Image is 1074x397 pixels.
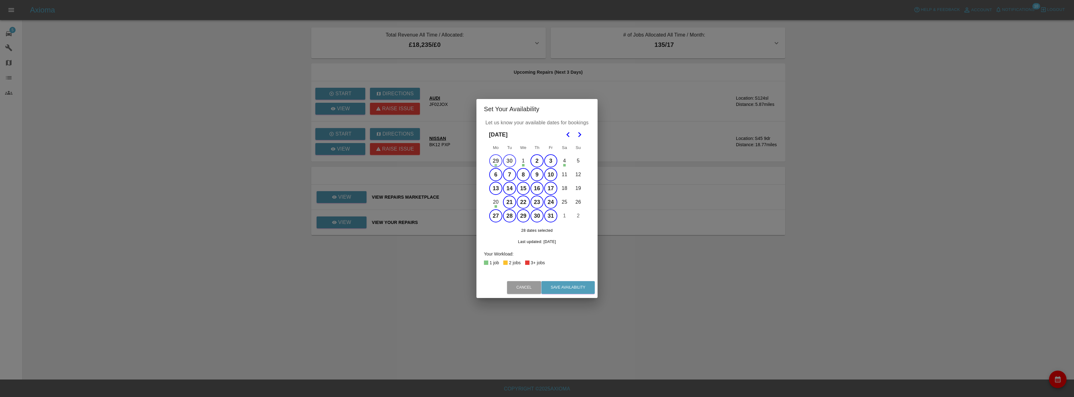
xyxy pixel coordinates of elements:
[544,196,557,209] button: Friday, October 24th, 2025, selected
[530,168,544,181] button: Thursday, October 9th, 2025, selected
[558,182,571,195] button: Saturday, October 18th, 2025
[574,129,585,140] button: Go to the Next Month
[558,141,571,154] th: Saturday
[544,168,557,181] button: Friday, October 10th, 2025, selected
[489,182,502,195] button: Monday, October 13th, 2025, selected
[517,168,530,181] button: Wednesday, October 8th, 2025, selected
[489,128,508,141] span: [DATE]
[530,196,544,209] button: Thursday, October 23rd, 2025, selected
[503,154,516,167] button: Tuesday, September 30th, 2025, selected
[517,209,530,222] button: Wednesday, October 29th, 2025, selected
[509,259,520,266] div: 2 jobs
[530,154,544,167] button: Thursday, October 2nd, 2025, selected
[530,209,544,222] button: Thursday, October 30th, 2025, selected
[541,281,595,294] button: Save Availability
[489,196,502,209] button: Monday, October 20th, 2025
[476,99,598,119] h2: Set Your Availability
[544,209,557,222] button: Friday, October 31st, 2025, selected
[489,154,502,167] button: Monday, September 29th, 2025, selected
[489,141,503,154] th: Monday
[572,196,585,209] button: Sunday, October 26th, 2025
[530,141,544,154] th: Thursday
[503,141,516,154] th: Tuesday
[489,228,585,234] span: 28 dates selected
[544,141,558,154] th: Friday
[518,240,556,244] span: Last updated: [DATE]
[489,168,502,181] button: Monday, October 6th, 2025, selected
[558,209,571,222] button: Saturday, November 1st, 2025
[517,154,530,167] button: Wednesday, October 1st, 2025
[530,182,544,195] button: Thursday, October 16th, 2025, selected
[558,196,571,209] button: Saturday, October 25th, 2025
[490,259,499,266] div: 1 job
[572,209,585,222] button: Sunday, November 2nd, 2025
[563,129,574,140] button: Go to the Previous Month
[571,141,585,154] th: Sunday
[503,196,516,209] button: Tuesday, October 21st, 2025, selected
[572,168,585,181] button: Sunday, October 12th, 2025
[503,182,516,195] button: Tuesday, October 14th, 2025, selected
[489,209,502,222] button: Monday, October 27th, 2025, selected
[558,168,571,181] button: Saturday, October 11th, 2025
[503,168,516,181] button: Tuesday, October 7th, 2025, selected
[572,154,585,167] button: Sunday, October 5th, 2025
[517,196,530,209] button: Wednesday, October 22nd, 2025, selected
[484,250,590,258] div: Your Workload:
[558,154,571,167] button: Saturday, October 4th, 2025
[531,259,545,266] div: 3+ jobs
[517,182,530,195] button: Wednesday, October 15th, 2025, selected
[484,119,590,127] p: Let us know your available dates for bookings
[507,281,541,294] button: Cancel
[544,154,557,167] button: Friday, October 3rd, 2025, selected
[503,209,516,222] button: Tuesday, October 28th, 2025, selected
[544,182,557,195] button: Friday, October 17th, 2025, selected
[489,141,585,223] table: October 2025
[516,141,530,154] th: Wednesday
[572,182,585,195] button: Sunday, October 19th, 2025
